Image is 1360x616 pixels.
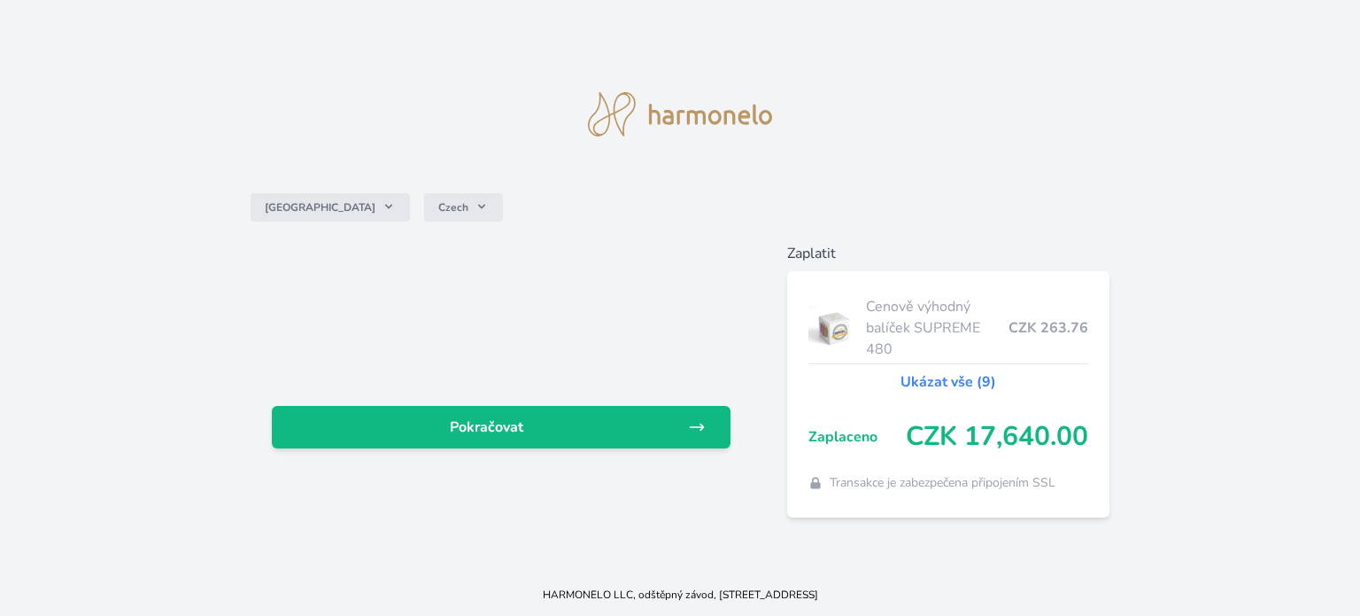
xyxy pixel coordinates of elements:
span: Pokračovat [286,417,688,438]
span: CZK 263.76 [1008,317,1088,339]
span: Zaplaceno [808,426,906,448]
img: supreme.jpg [808,306,859,350]
h6: Zaplatit [787,243,1109,264]
button: [GEOGRAPHIC_DATA] [251,193,410,222]
a: Ukázat vše (9) [900,371,996,393]
span: Cenově výhodný balíček SUPREME 480 [866,296,1008,360]
img: logo.svg [588,92,772,136]
a: Pokračovat [272,406,730,448]
button: Czech [424,193,503,222]
span: CZK 17,640.00 [906,421,1088,453]
span: Transakce je zabezpečena připojením SSL [830,474,1055,492]
span: Czech [438,200,468,214]
span: [GEOGRAPHIC_DATA] [265,200,375,214]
